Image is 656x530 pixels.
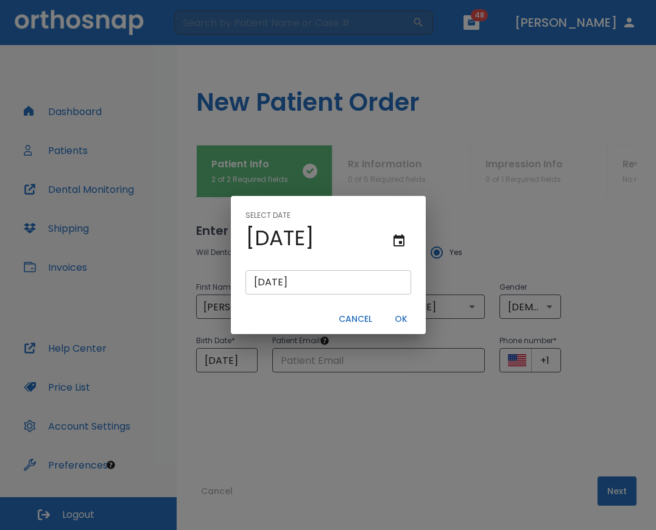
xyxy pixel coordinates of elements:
[245,206,291,225] span: Select date
[245,225,314,251] h4: [DATE]
[387,229,411,253] button: text input view is open, go to calendar view
[245,270,411,295] input: mm/dd/yyyy
[382,309,421,329] button: OK
[334,309,377,329] button: Cancel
